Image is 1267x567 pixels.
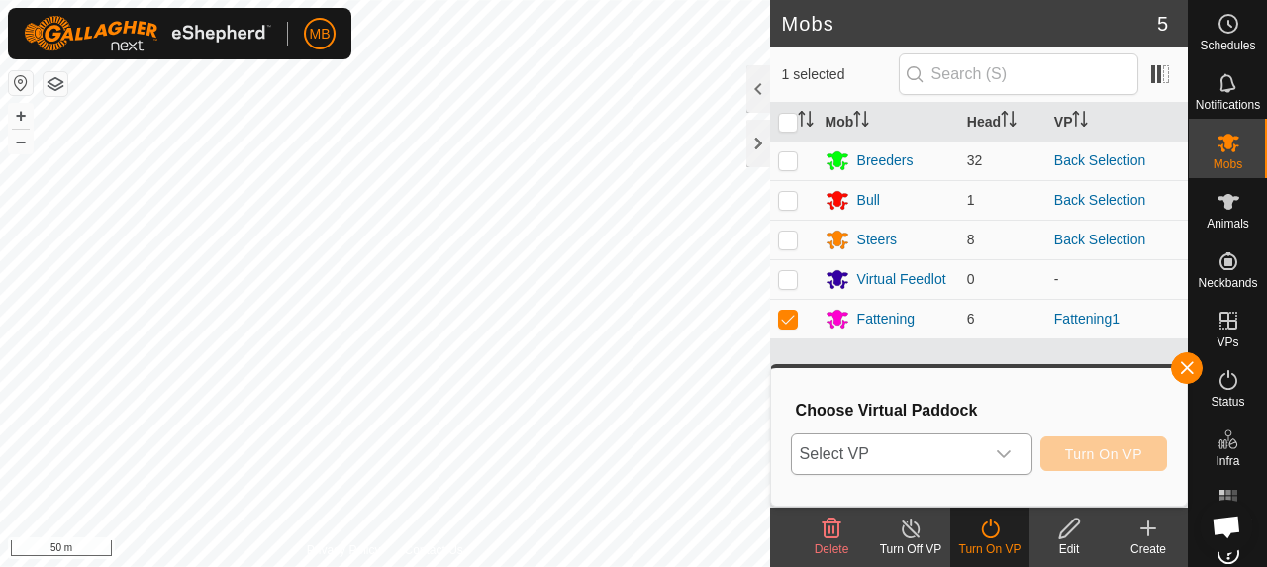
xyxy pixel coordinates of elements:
span: 5 [1157,9,1168,39]
th: Mob [818,103,959,142]
span: Status [1211,396,1244,408]
p-sorticon: Activate to sort [853,114,869,130]
span: 1 selected [782,64,899,85]
a: Back Selection [1054,152,1146,168]
a: Back Selection [1054,192,1146,208]
span: Animals [1207,218,1249,230]
button: + [9,104,33,128]
p-sorticon: Activate to sort [798,114,814,130]
div: Turn On VP [950,540,1029,558]
button: Reset Map [9,71,33,95]
td: - [1046,259,1188,299]
button: Map Layers [44,72,67,96]
span: 32 [967,152,983,168]
span: Schedules [1200,40,1255,51]
span: 8 [967,232,975,247]
h2: Mobs [782,12,1157,36]
span: Neckbands [1198,277,1257,289]
div: dropdown trigger [984,434,1023,474]
span: Select VP [792,434,984,474]
span: Notifications [1196,99,1260,111]
div: Create [1109,540,1188,558]
button: Turn On VP [1040,436,1167,471]
div: Bull [857,190,880,211]
div: Turn Off VP [871,540,950,558]
div: Fattening [857,309,915,330]
span: Infra [1216,455,1239,467]
p-sorticon: Activate to sort [1072,114,1088,130]
th: VP [1046,103,1188,142]
div: Breeders [857,150,914,171]
a: Fattening1 [1054,311,1120,327]
div: Virtual Feedlot [857,269,946,290]
a: Back Selection [1054,232,1146,247]
span: 1 [967,192,975,208]
th: Head [959,103,1046,142]
span: 0 [967,271,975,287]
button: – [9,130,33,153]
input: Search (S) [899,53,1138,95]
a: Privacy Policy [307,541,381,559]
span: Turn On VP [1065,446,1142,462]
div: Steers [857,230,897,250]
h3: Choose Virtual Paddock [796,401,1167,420]
p-sorticon: Activate to sort [1001,114,1017,130]
span: Heatmap [1204,515,1252,526]
span: MB [310,24,331,45]
div: Open chat [1200,500,1253,553]
span: Delete [815,542,849,556]
div: Edit [1029,540,1109,558]
img: Gallagher Logo [24,16,271,51]
span: 6 [967,311,975,327]
span: Mobs [1214,158,1242,170]
a: Contact Us [404,541,462,559]
span: VPs [1217,336,1238,348]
